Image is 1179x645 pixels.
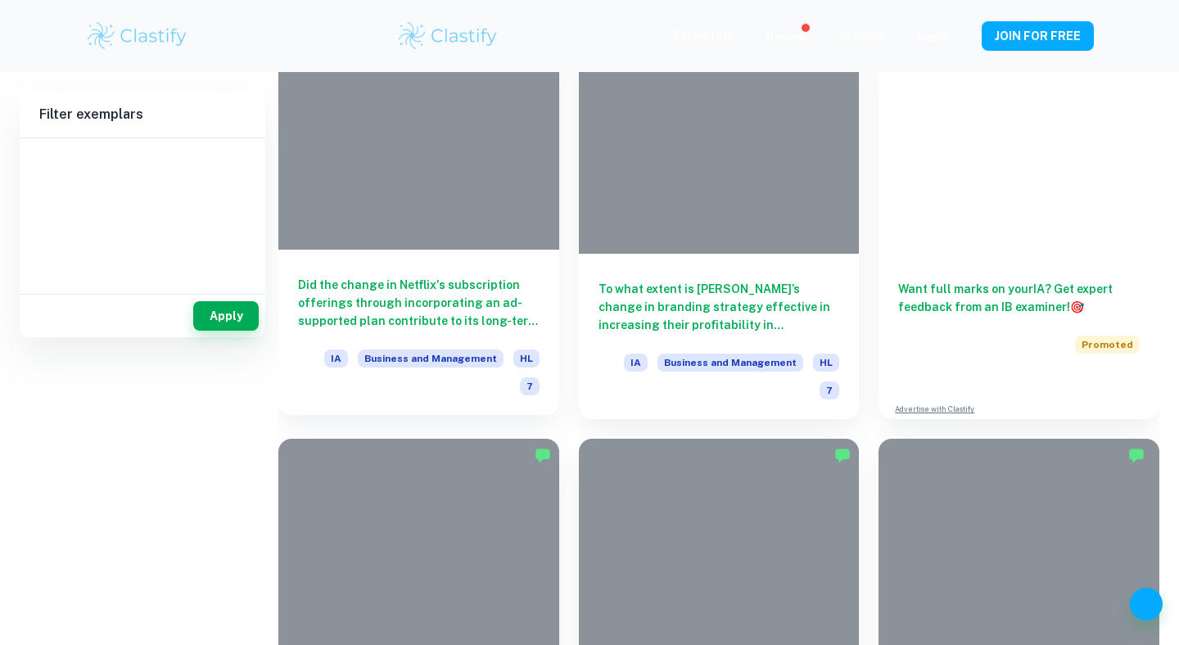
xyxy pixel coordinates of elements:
[1075,336,1140,354] span: Promoted
[599,280,840,334] h6: To what extent is [PERSON_NAME]’s change in branding strategy effective in increasing their profi...
[982,21,1094,51] button: JOIN FOR FREE
[834,447,851,463] img: Marked
[917,29,949,43] a: Login
[193,301,259,331] button: Apply
[396,20,500,52] img: Clastify logo
[358,350,504,368] span: Business and Management
[895,404,974,415] a: Advertise with Clastify
[278,43,559,419] a: Did the change in Netflix's subscription offerings through incorporating an ad-supported plan con...
[579,43,860,419] a: To what extent is [PERSON_NAME]’s change in branding strategy effective in increasing their profi...
[535,447,551,463] img: Marked
[1130,588,1163,620] button: Help and Feedback
[20,92,265,138] h6: Filter exemplars
[298,276,540,330] h6: Did the change in Netflix's subscription offerings through incorporating an ad-supported plan con...
[898,280,1140,316] h6: Want full marks on your IA ? Get expert feedback from an IB examiner!
[813,354,839,372] span: HL
[1070,300,1084,313] span: 🎯
[520,377,540,395] span: 7
[85,20,189,52] img: Clastify logo
[624,354,648,372] span: IA
[674,26,734,44] p: Exemplars
[513,350,540,368] span: HL
[820,381,839,399] span: 7
[324,350,348,368] span: IA
[1128,447,1145,463] img: Marked
[879,43,1159,373] a: Want full marks on yourIA? Get expert feedback from an IB examiner!Promoted
[766,28,806,46] p: Review
[657,354,803,372] span: Business and Management
[838,29,884,43] a: Schools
